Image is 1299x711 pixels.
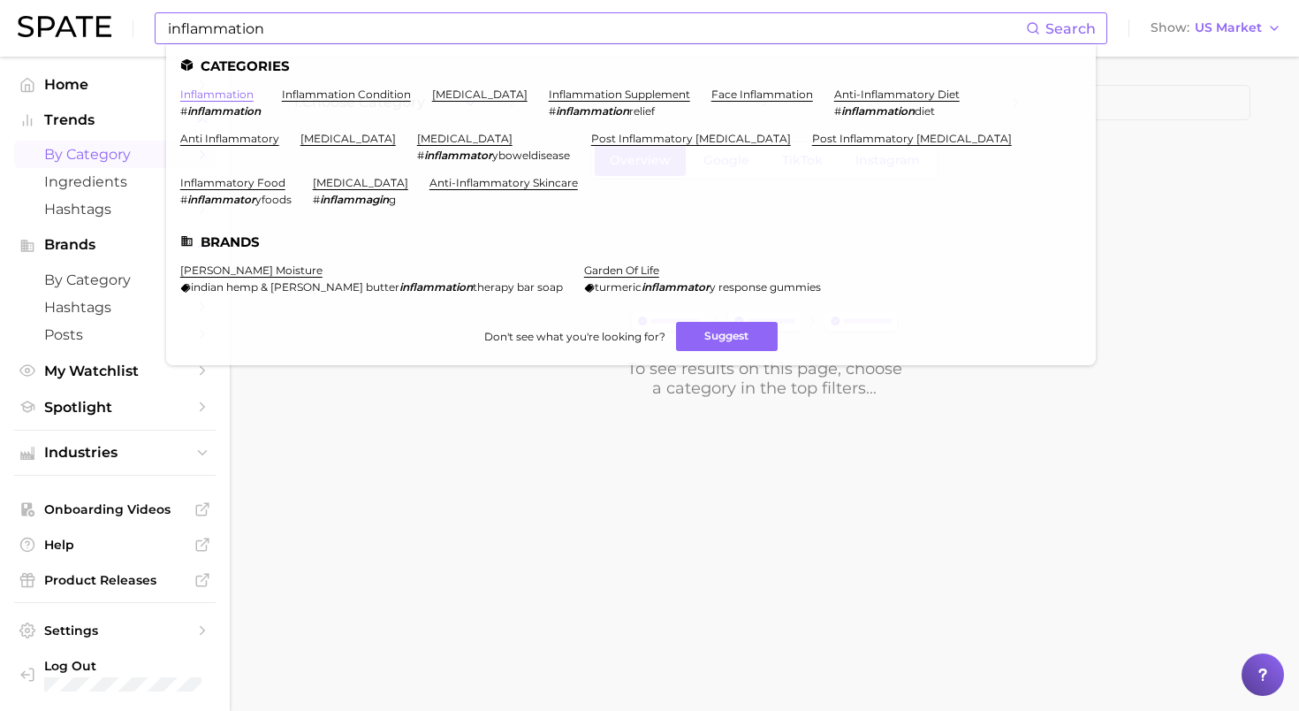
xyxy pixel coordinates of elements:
[14,71,216,98] a: Home
[424,149,492,162] em: inflammator
[14,195,216,223] a: Hashtags
[626,359,903,398] div: To see results on this page, choose a category in the top filters...
[14,266,216,294] a: by Category
[14,440,216,466] button: Industries
[14,617,216,644] a: Settings
[14,232,216,258] button: Brands
[14,394,216,421] a: Spotlight
[429,176,578,189] a: anti-inflammatory skincare
[492,149,570,162] span: yboweldisease
[14,168,216,195] a: Ingredients
[14,141,216,168] a: by Category
[834,88,960,101] a: anti-inflammatory diet
[556,104,629,118] em: inflammation
[642,280,710,294] em: inflammator
[255,193,292,206] span: yfoods
[676,322,778,351] button: Suggest
[44,76,186,93] span: Home
[44,363,186,379] span: My Watchlist
[300,132,396,145] a: [MEDICAL_DATA]
[44,299,186,316] span: Hashtags
[417,132,513,145] a: [MEDICAL_DATA]
[44,201,186,218] span: Hashtags
[320,193,389,206] em: inflammagin
[14,653,216,697] a: Log out. Currently logged in with e-mail alyssa@spate.nyc.
[44,623,186,638] span: Settings
[18,16,111,37] img: SPATE
[44,658,201,674] span: Log Out
[44,146,186,163] span: by Category
[629,104,655,118] span: relief
[432,88,528,101] a: [MEDICAL_DATA]
[44,399,186,416] span: Spotlight
[180,176,285,189] a: inflammatory food
[14,294,216,321] a: Hashtags
[711,88,813,101] a: face inflammation
[14,107,216,134] button: Trends
[166,13,1026,43] input: Search here for a brand, industry, or ingredient
[834,104,841,118] span: #
[180,58,1082,73] li: Categories
[14,567,216,593] a: Product Releases
[180,193,187,206] span: #
[1151,23,1189,33] span: Show
[14,531,216,558] a: Help
[282,88,411,101] a: inflammation condition
[180,234,1082,249] li: Brands
[389,193,396,206] span: g
[44,237,186,253] span: Brands
[14,321,216,348] a: Posts
[44,572,186,588] span: Product Releases
[591,132,791,145] a: post inflammatory [MEDICAL_DATA]
[399,280,473,294] em: inflammation
[44,326,186,343] span: Posts
[549,104,556,118] span: #
[549,88,690,101] a: inflammation supplement
[1195,23,1262,33] span: US Market
[14,357,216,385] a: My Watchlist
[44,173,186,190] span: Ingredients
[180,132,279,145] a: anti inflammatory
[44,537,186,553] span: Help
[44,271,186,288] span: by Category
[44,501,186,517] span: Onboarding Videos
[841,104,915,118] em: inflammation
[191,280,399,294] span: indian hemp & [PERSON_NAME] butter
[180,104,187,118] span: #
[180,264,323,277] a: [PERSON_NAME] moisture
[484,330,665,343] span: Don't see what you're looking for?
[710,280,821,294] span: y response gummies
[417,149,424,162] span: #
[595,280,642,294] span: turmeric
[14,496,216,523] a: Onboarding Videos
[1045,20,1096,37] span: Search
[1146,17,1286,40] button: ShowUS Market
[915,104,935,118] span: diet
[313,176,408,189] a: [MEDICAL_DATA]
[187,104,261,118] em: inflammation
[473,280,563,294] span: therapy bar soap
[44,445,186,461] span: Industries
[313,193,320,206] span: #
[584,264,659,277] a: garden of life
[187,193,255,206] em: inflammator
[44,112,186,128] span: Trends
[180,88,254,101] a: inflammation
[812,132,1012,145] a: post inflammatory [MEDICAL_DATA]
